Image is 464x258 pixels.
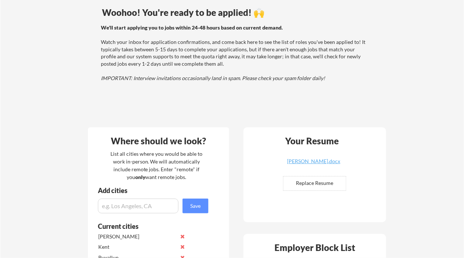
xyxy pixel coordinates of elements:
div: Woohoo! You're ready to be applied! 🙌 [102,8,368,17]
strong: We'll start applying you to jobs within 24-48 hours based on current demand. [101,24,283,31]
div: Watch your inbox for application confirmations, and come back here to see the list of roles you'v... [101,24,367,82]
div: Your Resume [276,137,349,145]
div: Add cities [98,187,210,194]
div: [PERSON_NAME].docx [270,159,358,164]
div: Employer Block List [246,243,384,252]
div: Where should we look? [90,137,227,145]
button: Save [182,199,208,213]
div: Current cities [98,223,200,230]
div: Kent [98,243,176,251]
div: List all cities where you would be able to work in-person. We will automatically include remote j... [106,150,207,181]
div: [PERSON_NAME] [98,233,176,240]
strong: only [135,174,146,180]
input: e.g. Los Angeles, CA [98,199,178,213]
a: [PERSON_NAME].docx [270,159,358,170]
em: IMPORTANT: Interview invitations occasionally land in spam. Please check your spam folder daily! [101,75,325,81]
